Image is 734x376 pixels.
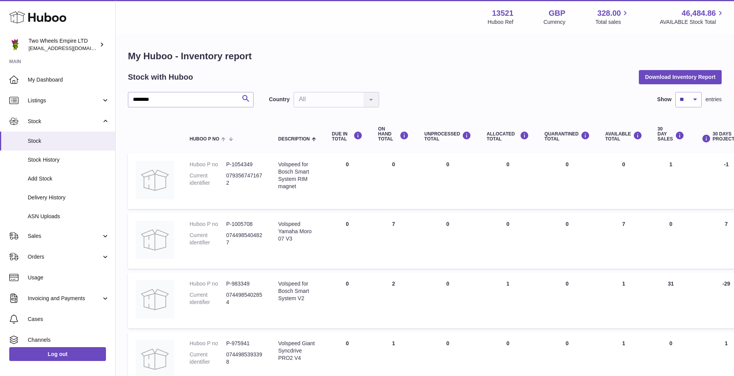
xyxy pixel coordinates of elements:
img: justas@twowheelsempire.com [9,39,21,50]
span: Total sales [595,18,630,26]
dd: P-1054349 [226,161,263,168]
a: 328.00 Total sales [595,8,630,26]
td: 1 [598,272,650,328]
span: My Dashboard [28,76,109,84]
dd: 0744985393398 [226,351,263,366]
td: 0 [479,213,537,269]
a: 46,484.86 AVAILABLE Stock Total [660,8,725,26]
span: 0 [566,340,569,346]
dt: Current identifier [190,351,226,366]
label: Country [269,96,290,103]
td: 0 [417,272,479,328]
td: 0 [324,272,370,328]
dt: Current identifier [190,232,226,246]
span: Cases [28,316,109,323]
div: AVAILABLE Total [605,131,642,142]
div: Volspeed Yamaha Moro 07 V3 [278,221,316,242]
dt: Huboo P no [190,340,226,347]
span: Listings [28,97,101,104]
dd: P-1005708 [226,221,263,228]
span: Delivery History [28,194,109,201]
dt: Current identifier [190,291,226,306]
dt: Huboo P no [190,161,226,168]
label: Show [657,96,672,103]
dd: P-975941 [226,340,263,347]
div: Currency [544,18,566,26]
h1: My Huboo - Inventory report [128,50,722,62]
dt: Current identifier [190,172,226,187]
dd: 0744985402854 [226,291,263,306]
h2: Stock with Huboo [128,72,193,82]
td: 0 [417,153,479,209]
div: Two Wheels Empire LTD [29,37,98,52]
strong: 13521 [492,8,514,18]
img: product image [136,280,174,319]
div: ALLOCATED Total [487,131,529,142]
span: Usage [28,274,109,281]
dt: Huboo P no [190,280,226,287]
span: Orders [28,253,101,261]
div: ON HAND Total [378,127,409,142]
span: Stock History [28,156,109,164]
td: 2 [370,272,417,328]
span: Description [278,137,310,142]
span: Sales [28,232,101,240]
dd: 0793567471672 [226,172,263,187]
span: Huboo P no [190,137,219,142]
span: Stock [28,118,101,125]
span: 0 [566,221,569,227]
td: 0 [650,213,692,269]
dd: 0744985404827 [226,232,263,246]
span: Stock [28,137,109,145]
strong: GBP [549,8,565,18]
span: ASN Uploads [28,213,109,220]
div: Volspeed Giant Syncdrive PRO2 V4 [278,340,316,362]
a: Log out [9,347,106,361]
div: Volspeed for Bosch Smart System RIM magnet [278,161,316,190]
span: 46,484.86 [682,8,716,18]
span: Add Stock [28,175,109,182]
td: 0 [324,153,370,209]
span: 328.00 [597,8,621,18]
td: 0 [370,153,417,209]
span: 0 [566,281,569,287]
img: product image [136,161,174,199]
td: 1 [650,153,692,209]
span: Channels [28,336,109,344]
img: product image [136,221,174,259]
td: 0 [479,153,537,209]
span: [EMAIL_ADDRESS][DOMAIN_NAME] [29,45,113,51]
td: 7 [370,213,417,269]
td: 1 [479,272,537,328]
dd: P-983349 [226,280,263,287]
span: Invoicing and Payments [28,295,101,302]
span: 0 [566,161,569,167]
span: AVAILABLE Stock Total [660,18,725,26]
div: Volspeed for Bosch Smart System V2 [278,280,316,302]
td: 31 [650,272,692,328]
span: entries [705,96,722,103]
dt: Huboo P no [190,221,226,228]
div: Huboo Ref [488,18,514,26]
td: 0 [598,153,650,209]
div: DUE IN TOTAL [332,131,363,142]
div: 30 DAY SALES [658,127,684,142]
td: 0 [417,213,479,269]
td: 7 [598,213,650,269]
div: UNPROCESSED Total [424,131,471,142]
td: 0 [324,213,370,269]
div: QUARANTINED Total [544,131,590,142]
button: Download Inventory Report [639,70,722,84]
